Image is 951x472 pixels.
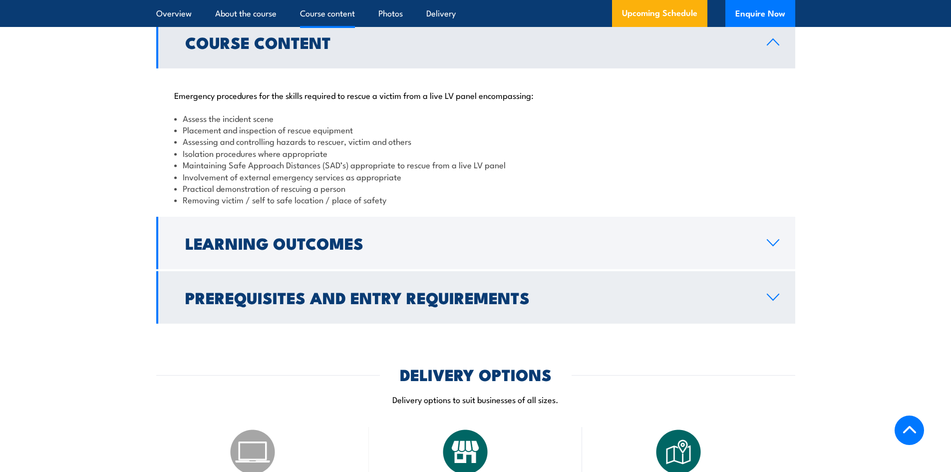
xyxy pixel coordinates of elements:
li: Practical demonstration of rescuing a person [174,182,777,194]
a: Course Content [156,16,795,68]
li: Assess the incident scene [174,112,777,124]
h2: Prerequisites and Entry Requirements [185,290,751,304]
li: Maintaining Safe Approach Distances (SAD’s) appropriate to rescue from a live LV panel [174,159,777,170]
h2: Course Content [185,35,751,49]
li: Isolation procedures where appropriate [174,147,777,159]
h2: Learning Outcomes [185,236,751,250]
a: Learning Outcomes [156,217,795,269]
p: Emergency procedures for the skills required to rescue a victim from a live LV panel encompassing: [174,90,777,100]
li: Placement and inspection of rescue equipment [174,124,777,135]
a: Prerequisites and Entry Requirements [156,271,795,324]
p: Delivery options to suit businesses of all sizes. [156,394,795,405]
li: Involvement of external emergency services as appropriate [174,171,777,182]
li: Assessing and controlling hazards to rescuer, victim and others [174,135,777,147]
li: Removing victim / self to safe location / place of safety [174,194,777,205]
h2: DELIVERY OPTIONS [400,367,552,381]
